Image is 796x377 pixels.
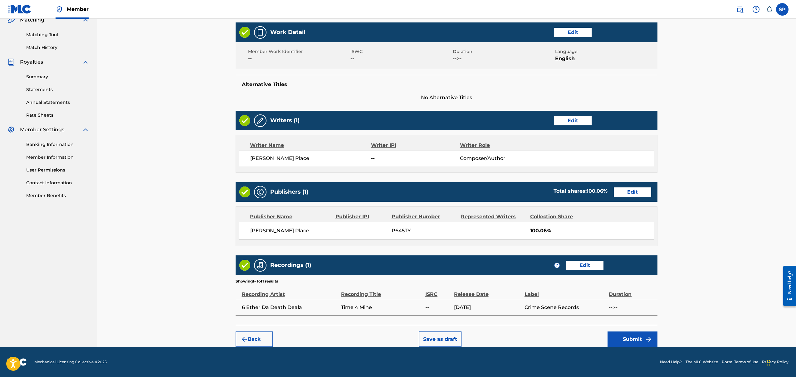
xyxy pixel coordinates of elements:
div: Label [525,284,606,298]
img: Work Detail [256,29,264,36]
button: Edit [554,116,592,125]
h5: Writers (1) [270,117,300,124]
p: Showing 1 - 1 of 1 results [236,278,278,284]
span: 100.06% [530,227,654,234]
span: Member [67,6,89,13]
h5: Publishers (1) [270,188,308,196]
img: expand [82,58,89,66]
span: -- [335,227,387,234]
div: Collection Share [530,213,591,220]
img: search [736,6,744,13]
span: ? [554,263,559,268]
img: Publishers [256,188,264,196]
button: Back [236,331,273,347]
img: Recordings [256,262,264,269]
a: Public Search [734,3,746,16]
div: Drag [767,353,770,372]
button: Edit [554,28,592,37]
div: Help [750,3,762,16]
a: Member Information [26,154,89,161]
button: Save as draft [419,331,461,347]
div: Notifications [766,6,772,12]
a: Statements [26,86,89,93]
span: Mechanical Licensing Collective © 2025 [34,359,107,365]
span: Royalties [20,58,43,66]
img: 7ee5dd4eb1f8a8e3ef2f.svg [241,336,248,343]
img: f7272a7cc735f4ea7f67.svg [645,336,652,343]
div: Writer IPI [371,142,460,149]
span: Matching [20,16,44,24]
a: Portal Terms of Use [722,359,758,365]
span: --:-- [609,304,654,311]
img: expand [82,16,89,24]
iframe: Resource Center [779,260,796,312]
div: Recording Title [341,284,422,298]
div: Publisher IPI [335,213,387,220]
div: Writer Name [250,142,371,149]
iframe: Chat Widget [765,347,796,377]
img: Member Settings [7,126,15,133]
span: -- [371,155,460,162]
h5: Recordings (1) [270,262,311,269]
a: Match History [26,44,89,51]
img: Writers [256,117,264,124]
span: No Alternative Titles [236,94,657,101]
div: Total shares: [554,187,608,195]
span: Member Settings [20,126,64,133]
span: -- [350,55,451,62]
img: Valid [239,27,250,38]
img: MLC Logo [7,5,32,14]
a: Annual Statements [26,99,89,106]
button: Edit [566,261,603,270]
span: Composer/Author [460,155,541,162]
a: Privacy Policy [762,359,789,365]
span: --:-- [453,55,554,62]
img: Valid [239,115,250,126]
span: English [555,55,656,62]
a: Matching Tool [26,31,89,38]
button: Submit [608,331,657,347]
span: 6 Ether Da Death Deala [242,304,338,311]
a: Member Benefits [26,192,89,199]
span: Member Work Identifier [248,48,349,55]
div: Duration [609,284,654,298]
span: -- [425,304,451,311]
span: ISWC [350,48,451,55]
div: ISRC [425,284,451,298]
div: User Menu [776,3,789,16]
button: Edit [614,187,651,197]
img: Valid [239,186,250,197]
a: Contact Information [26,180,89,186]
span: 100.06 % [587,188,608,194]
img: Valid [239,260,250,271]
a: Rate Sheets [26,112,89,118]
span: Time 4 Mine [341,304,422,311]
span: -- [248,55,349,62]
img: help [752,6,760,13]
span: [DATE] [454,304,521,311]
span: Language [555,48,656,55]
div: Represented Writers [461,213,525,220]
img: logo [7,358,27,366]
div: Release Date [454,284,521,298]
span: [PERSON_NAME] Place [250,227,331,234]
a: Banking Information [26,141,89,148]
img: expand [82,126,89,133]
h5: Work Detail [270,29,305,36]
span: [PERSON_NAME] Place [250,155,371,162]
a: The MLC Website [686,359,718,365]
a: User Permissions [26,167,89,173]
div: Writer Role [460,142,541,149]
span: P645TY [392,227,456,234]
h5: Alternative Titles [242,81,651,88]
div: Publisher Number [392,213,456,220]
img: Top Rightsholder [56,6,63,13]
a: Summary [26,74,89,80]
div: Publisher Name [250,213,331,220]
a: Need Help? [660,359,682,365]
img: Matching [7,16,15,24]
span: Crime Scene Records [525,304,606,311]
